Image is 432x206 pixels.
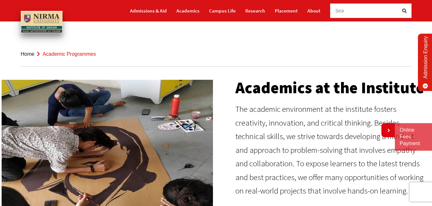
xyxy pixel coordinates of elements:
h2: Academics at the Institute [235,80,426,96]
span: Academic Programmes [43,51,96,57]
span: Sea [335,7,344,14]
a: Campus Life [209,5,236,16]
nav: breadcrumb [21,42,412,67]
a: Online Fees Payment [400,127,427,147]
a: Placement [275,5,298,16]
a: Academics [176,5,200,16]
a: Admissions & Aid [130,5,167,16]
a: Home [21,51,35,57]
img: main_logo [21,11,62,33]
p: The academic environment at the institute fosters creativity, innovation, and critical thinking. ... [235,102,426,198]
a: About [307,5,321,16]
a: Research [245,5,265,16]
